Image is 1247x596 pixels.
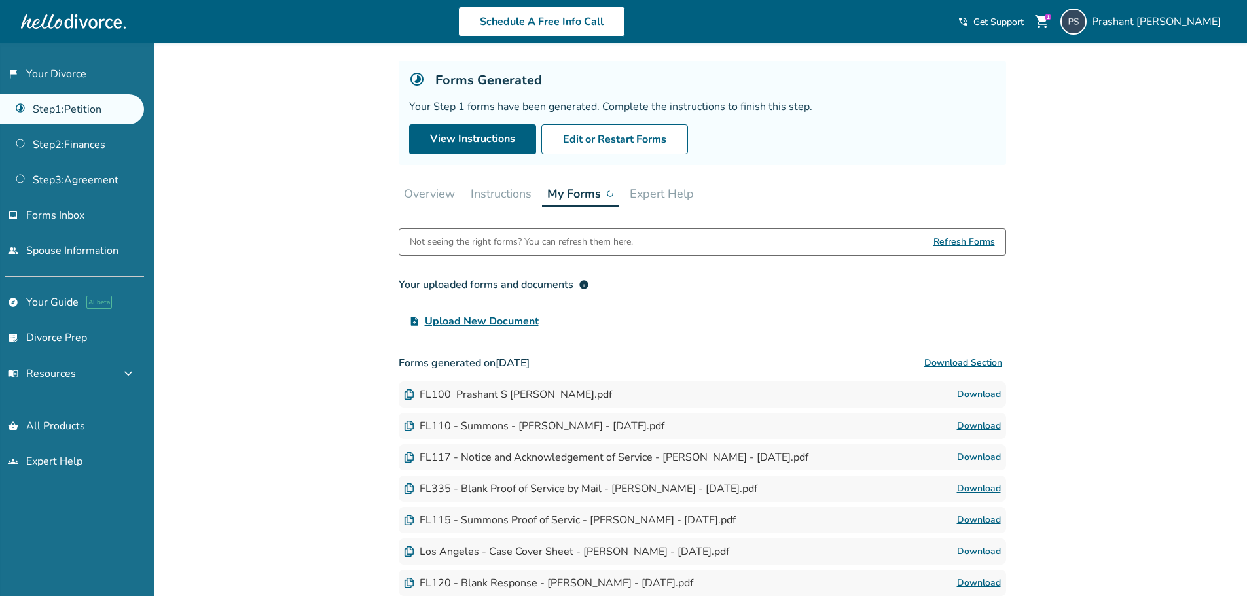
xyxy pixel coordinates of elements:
div: FL115 - Summons Proof of Servic - [PERSON_NAME] - [DATE].pdf [404,513,736,527]
img: Document [404,389,414,400]
button: Overview [399,181,460,207]
span: shopping_cart [1034,14,1050,29]
div: Your Step 1 forms have been generated. Complete the instructions to finish this step. [409,99,996,114]
a: phone_in_talkGet Support [958,16,1024,28]
img: Document [404,546,414,557]
span: inbox [8,210,18,220]
button: Download Section [920,350,1006,376]
div: FL110 - Summons - [PERSON_NAME] - [DATE].pdf [404,419,664,433]
span: Prashant [PERSON_NAME] [1092,14,1226,29]
span: menu_book [8,368,18,379]
img: Document [404,421,414,431]
a: Download [957,575,1001,591]
img: Document [404,515,414,525]
span: explore [8,297,18,307]
div: Your uploaded forms and documents [399,277,589,292]
button: My Forms [542,181,619,207]
img: Document [404,483,414,494]
div: FL120 - Blank Response - [PERSON_NAME] - [DATE].pdf [404,576,693,590]
div: FL100_Prashant S [PERSON_NAME].pdf [404,387,612,402]
img: Document [404,578,414,588]
h3: Forms generated on [DATE] [399,350,1006,376]
a: View Instructions [409,124,536,154]
img: ... [606,190,614,198]
span: flag_2 [8,69,18,79]
span: Resources [8,366,76,381]
div: FL117 - Notice and Acknowledgement of Service - [PERSON_NAME] - [DATE].pdf [404,450,808,465]
span: Forms Inbox [26,208,84,222]
div: Los Angeles - Case Cover Sheet - [PERSON_NAME] - [DATE].pdf [404,544,729,559]
a: Download [957,387,1001,402]
a: Schedule A Free Info Call [458,7,625,37]
button: Expert Help [624,181,699,207]
a: Download [957,481,1001,497]
span: people [8,245,18,256]
span: upload_file [409,316,420,326]
span: list_alt_check [8,332,18,343]
span: groups [8,456,18,466]
iframe: Chat Widget [1182,533,1247,596]
span: expand_more [120,366,136,381]
img: Document [404,452,414,463]
span: phone_in_talk [958,16,968,27]
h5: Forms Generated [435,71,542,89]
img: psengar005@gmail.com [1060,9,1087,35]
span: Refresh Forms [933,229,995,255]
span: shopping_basket [8,421,18,431]
a: Download [957,544,1001,559]
div: 1 [1045,14,1051,20]
button: Edit or Restart Forms [541,124,688,154]
a: Download [957,512,1001,528]
a: Download [957,418,1001,434]
span: AI beta [86,296,112,309]
div: Not seeing the right forms? You can refresh them here. [410,229,633,255]
span: Get Support [973,16,1024,28]
span: Upload New Document [425,313,539,329]
span: info [579,279,589,290]
a: Download [957,449,1001,465]
div: FL335 - Blank Proof of Service by Mail - [PERSON_NAME] - [DATE].pdf [404,482,757,496]
button: Instructions [465,181,537,207]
